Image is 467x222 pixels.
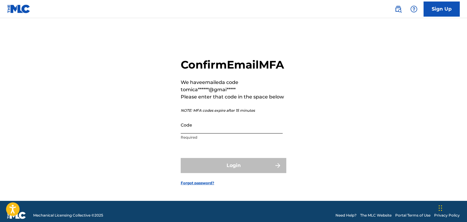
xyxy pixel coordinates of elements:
[7,212,26,219] img: logo
[395,213,430,218] a: Portal Terms of Use
[434,213,460,218] a: Privacy Policy
[181,108,286,113] p: NOTE: MFA codes expire after 15 minutes
[360,213,392,218] a: The MLC Website
[437,193,467,222] iframe: Chat Widget
[181,135,283,140] p: Required
[408,3,420,15] div: Help
[335,213,357,218] a: Need Help?
[392,3,404,15] a: Public Search
[395,5,402,13] img: search
[181,58,286,72] h2: Confirm Email MFA
[181,180,214,186] a: Forgot password?
[424,2,460,17] a: Sign Up
[181,93,286,101] p: Please enter that code in the space below
[410,5,418,13] img: help
[439,199,442,217] div: Drag
[33,213,103,218] span: Mechanical Licensing Collective © 2025
[7,5,30,13] img: MLC Logo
